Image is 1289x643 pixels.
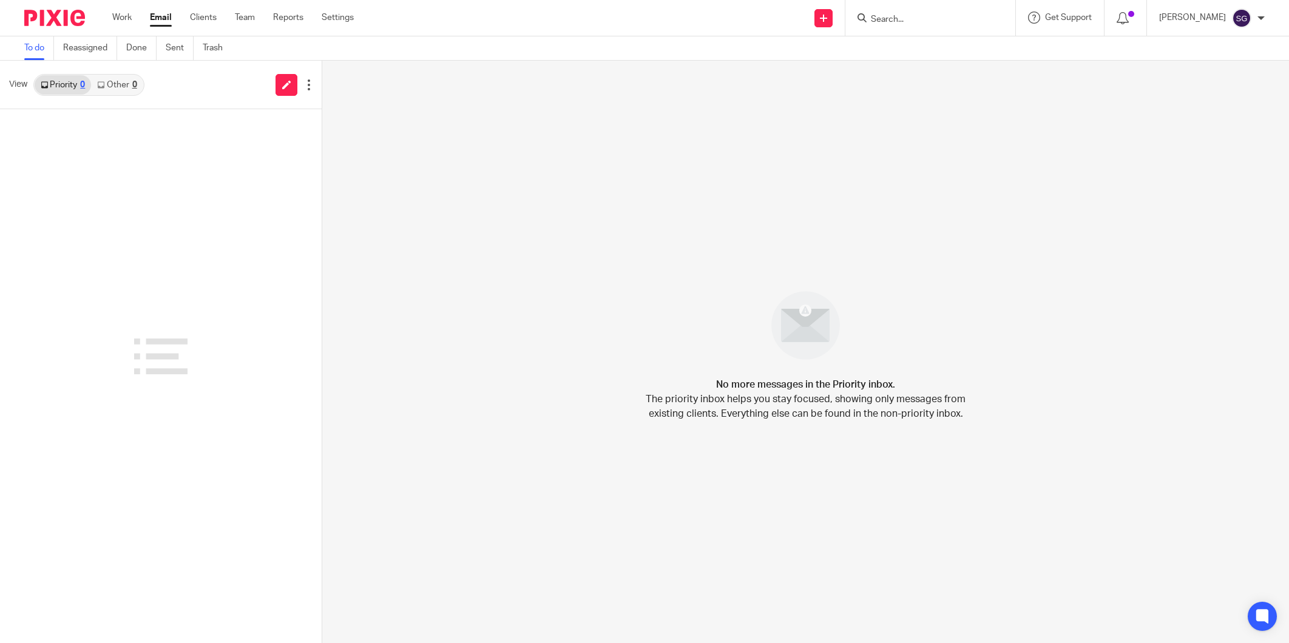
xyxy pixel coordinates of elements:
a: Other0 [91,75,143,95]
div: 0 [80,81,85,89]
a: Reports [273,12,303,24]
span: View [9,78,27,91]
a: Work [112,12,132,24]
a: Trash [203,36,232,60]
a: Clients [190,12,217,24]
a: Email [150,12,172,24]
a: Sent [166,36,194,60]
a: Done [126,36,157,60]
h4: No more messages in the Priority inbox. [716,377,895,392]
img: svg%3E [1232,8,1251,28]
a: Settings [322,12,354,24]
div: 0 [132,81,137,89]
p: The priority inbox helps you stay focused, showing only messages from existing clients. Everythin... [645,392,967,421]
img: Pixie [24,10,85,26]
input: Search [870,15,979,25]
a: Reassigned [63,36,117,60]
a: Priority0 [35,75,91,95]
a: To do [24,36,54,60]
span: Get Support [1045,13,1092,22]
img: image [763,283,848,368]
a: Team [235,12,255,24]
p: [PERSON_NAME] [1159,12,1226,24]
